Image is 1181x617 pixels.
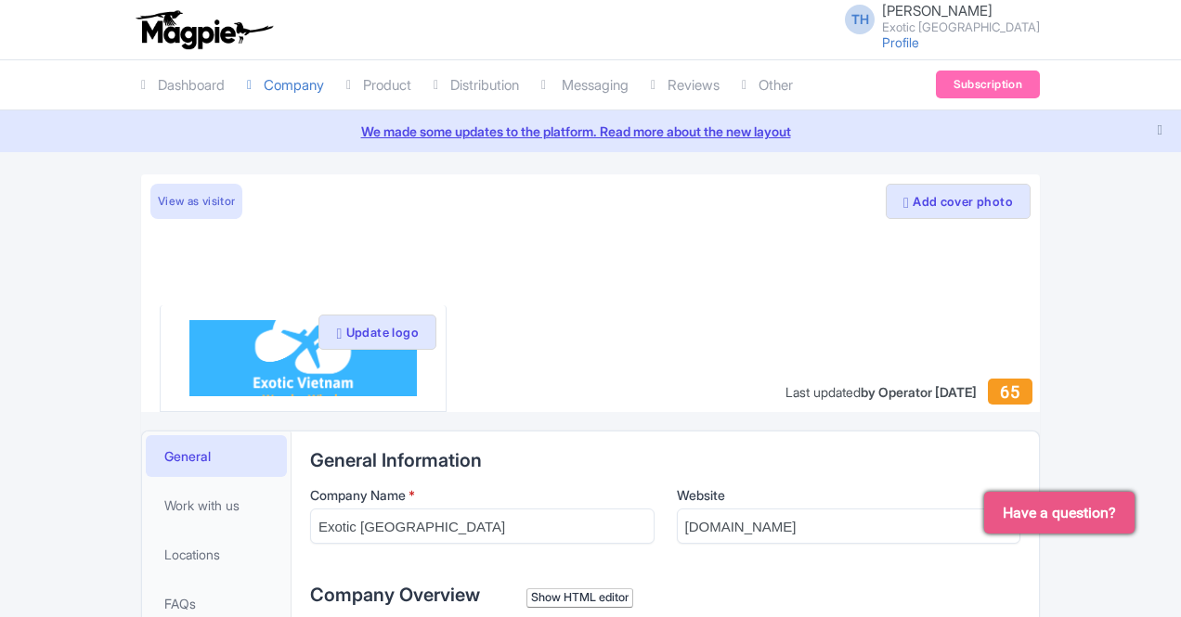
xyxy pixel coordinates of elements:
span: FAQs [164,594,196,613]
div: Last updated [785,382,977,402]
small: Exotic [GEOGRAPHIC_DATA] [882,21,1040,33]
div: Show HTML editor [526,588,633,608]
a: Work with us [146,484,287,526]
span: by Operator [DATE] [861,384,977,400]
span: Locations [164,545,220,564]
a: Product [346,60,411,111]
a: Reviews [651,60,720,111]
span: Company Overview [310,584,480,606]
h2: General Information [310,450,1020,470]
button: Add cover photo [886,184,1031,219]
span: 65 [1000,382,1019,402]
span: Website [677,487,725,503]
button: Close announcement [1149,120,1162,141]
a: Dashboard [141,60,225,111]
a: General [146,435,287,477]
a: Subscription [936,71,1040,98]
a: TH [PERSON_NAME] Exotic [GEOGRAPHIC_DATA] [834,4,1040,33]
span: General [164,446,211,466]
a: We made some updates to the platform. Read more about the new layout [11,122,1170,141]
a: Messaging [541,60,629,111]
a: Company [247,60,324,111]
a: Locations [146,533,287,575]
a: Profile [882,34,919,50]
span: TH [845,5,875,34]
button: Update logo [318,315,436,350]
a: Distribution [434,60,519,111]
button: Have a question? [984,492,1135,533]
img: hiopahc22vk8scqsptmh.png [189,320,418,396]
span: Work with us [164,495,240,515]
a: Other [742,60,793,111]
a: View as visitor [150,184,242,219]
span: Company Name [310,487,406,503]
span: Have a question? [1003,502,1116,524]
img: logo-ab69f6fb50320c5b225c76a69d11143b.png [132,9,276,50]
span: [PERSON_NAME] [882,2,993,19]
